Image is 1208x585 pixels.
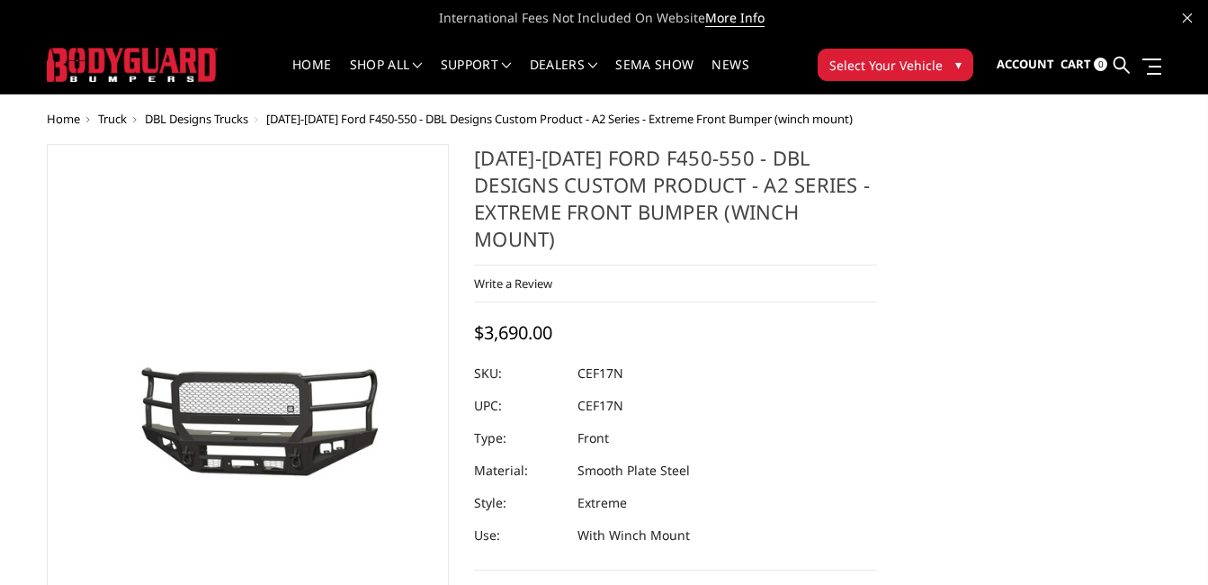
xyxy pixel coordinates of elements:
[474,144,877,265] h1: [DATE]-[DATE] Ford F450-550 - DBL Designs Custom Product - A2 Series - Extreme Front Bumper (winc...
[474,422,564,454] dt: Type:
[577,454,690,487] dd: Smooth Plate Steel
[997,40,1054,89] a: Account
[474,390,564,422] dt: UPC:
[577,422,609,454] dd: Front
[350,58,423,94] a: shop all
[474,454,564,487] dt: Material:
[474,357,564,390] dt: SKU:
[1060,56,1091,72] span: Cart
[577,487,627,519] dd: Extreme
[530,58,598,94] a: Dealers
[474,320,552,345] span: $3,690.00
[47,111,80,127] a: Home
[441,58,512,94] a: Support
[818,49,973,81] button: Select Your Vehicle
[1060,40,1107,89] a: Cart 0
[474,487,564,519] dt: Style:
[474,275,552,292] a: Write a Review
[145,111,248,127] a: DBL Designs Trucks
[52,320,444,507] img: 2017-2022 Ford F450-550 - DBL Designs Custom Product - A2 Series - Extreme Front Bumper (winch mo...
[711,58,748,94] a: News
[997,56,1054,72] span: Account
[955,55,962,74] span: ▾
[577,519,690,552] dd: With Winch Mount
[615,58,693,94] a: SEMA Show
[705,9,765,27] a: More Info
[1094,58,1107,71] span: 0
[266,111,853,127] span: [DATE]-[DATE] Ford F450-550 - DBL Designs Custom Product - A2 Series - Extreme Front Bumper (winc...
[577,390,623,422] dd: CEF17N
[292,58,331,94] a: Home
[474,519,564,552] dt: Use:
[98,111,127,127] a: Truck
[47,48,218,81] img: BODYGUARD BUMPERS
[829,56,943,75] span: Select Your Vehicle
[577,357,623,390] dd: CEF17N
